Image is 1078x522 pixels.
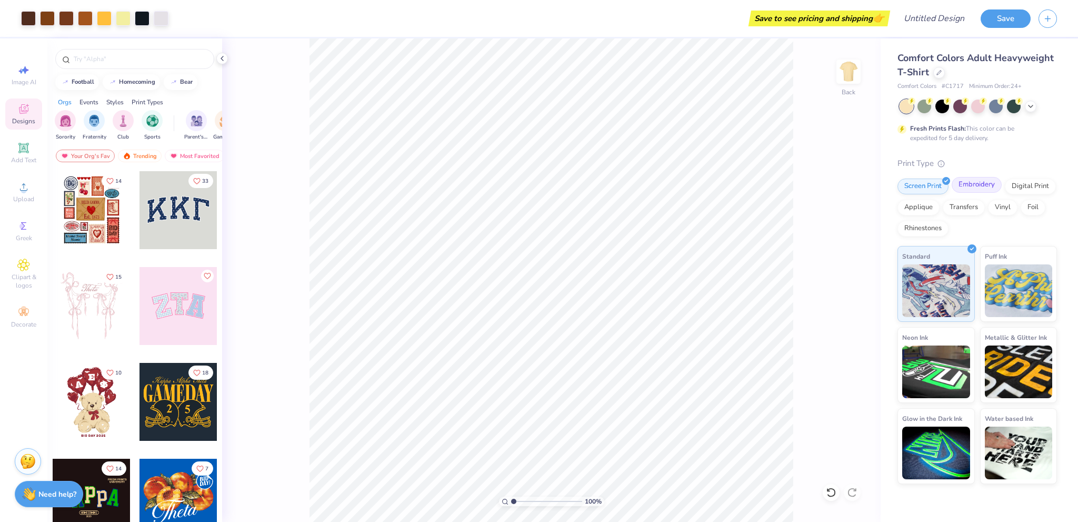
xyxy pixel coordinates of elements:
[72,79,94,85] div: football
[981,9,1031,28] button: Save
[117,133,129,141] span: Club
[897,200,940,215] div: Applique
[83,110,106,141] button: filter button
[1005,179,1056,194] div: Digital Print
[910,124,1040,143] div: This color can be expedited for 5 day delivery.
[118,150,162,162] div: Trending
[902,427,970,479] img: Glow in the Dark Ink
[142,110,163,141] div: filter for Sports
[16,234,32,242] span: Greek
[902,264,970,317] img: Standard
[942,82,964,91] span: # C1717
[910,124,966,133] strong: Fresh Prints Flash:
[115,370,122,376] span: 10
[113,110,134,141] div: filter for Club
[61,79,69,85] img: trend_line.gif
[58,97,72,107] div: Orgs
[73,54,207,64] input: Try "Alpha"
[902,251,930,262] span: Standard
[108,79,117,85] img: trend_line.gif
[169,152,178,160] img: most_fav.gif
[842,87,855,97] div: Back
[12,117,35,125] span: Designs
[184,110,208,141] div: filter for Parent's Weekend
[102,461,126,476] button: Like
[113,110,134,141] button: filter button
[969,82,1022,91] span: Minimum Order: 24 +
[146,115,158,127] img: Sports Image
[103,74,160,90] button: homecoming
[115,274,122,280] span: 15
[106,97,124,107] div: Styles
[838,61,859,82] img: Back
[169,79,178,85] img: trend_line.gif
[102,366,126,380] button: Like
[11,156,36,164] span: Add Text
[895,8,973,29] input: Untitled Design
[102,270,126,284] button: Like
[202,179,208,184] span: 33
[180,79,193,85] div: bear
[873,12,884,24] span: 👉
[988,200,1017,215] div: Vinyl
[213,110,237,141] button: filter button
[192,461,213,476] button: Like
[56,133,75,141] span: Sorority
[142,110,163,141] button: filter button
[59,115,72,127] img: Sorority Image
[751,11,887,26] div: Save to see pricing and shipping
[897,221,949,237] div: Rhinestones
[115,179,122,184] span: 14
[943,200,985,215] div: Transfers
[897,52,1054,78] span: Comfort Colors Adult Heavyweight T-Shirt
[55,110,76,141] button: filter button
[985,332,1047,343] span: Metallic & Glitter Ink
[5,273,42,290] span: Clipart & logos
[952,177,1002,193] div: Embroidery
[902,346,970,398] img: Neon Ink
[219,115,232,127] img: Game Day Image
[115,466,122,471] span: 14
[205,466,208,471] span: 7
[902,413,962,424] span: Glow in the Dark Ink
[897,82,936,91] span: Comfort Colors
[1021,200,1045,215] div: Foil
[119,79,155,85] div: homecoming
[201,270,214,282] button: Like
[188,174,213,188] button: Like
[897,179,949,194] div: Screen Print
[132,97,163,107] div: Print Types
[985,346,1053,398] img: Metallic & Glitter Ink
[897,157,1057,170] div: Print Type
[13,195,34,203] span: Upload
[83,110,106,141] div: filter for Fraternity
[985,427,1053,479] img: Water based Ink
[985,251,1007,262] span: Puff Ink
[985,413,1033,424] span: Water based Ink
[144,133,161,141] span: Sports
[102,174,126,188] button: Like
[38,489,76,499] strong: Need help?
[79,97,98,107] div: Events
[213,133,237,141] span: Game Day
[191,115,203,127] img: Parent's Weekend Image
[902,332,928,343] span: Neon Ink
[55,74,99,90] button: football
[117,115,129,127] img: Club Image
[184,133,208,141] span: Parent's Weekend
[165,150,224,162] div: Most Favorited
[56,150,115,162] div: Your Org's Fav
[12,78,36,86] span: Image AI
[164,74,197,90] button: bear
[985,264,1053,317] img: Puff Ink
[83,133,106,141] span: Fraternity
[202,370,208,376] span: 18
[88,115,100,127] img: Fraternity Image
[213,110,237,141] div: filter for Game Day
[184,110,208,141] button: filter button
[585,497,602,506] span: 100 %
[188,366,213,380] button: Like
[61,152,69,160] img: most_fav.gif
[123,152,131,160] img: trending.gif
[11,320,36,329] span: Decorate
